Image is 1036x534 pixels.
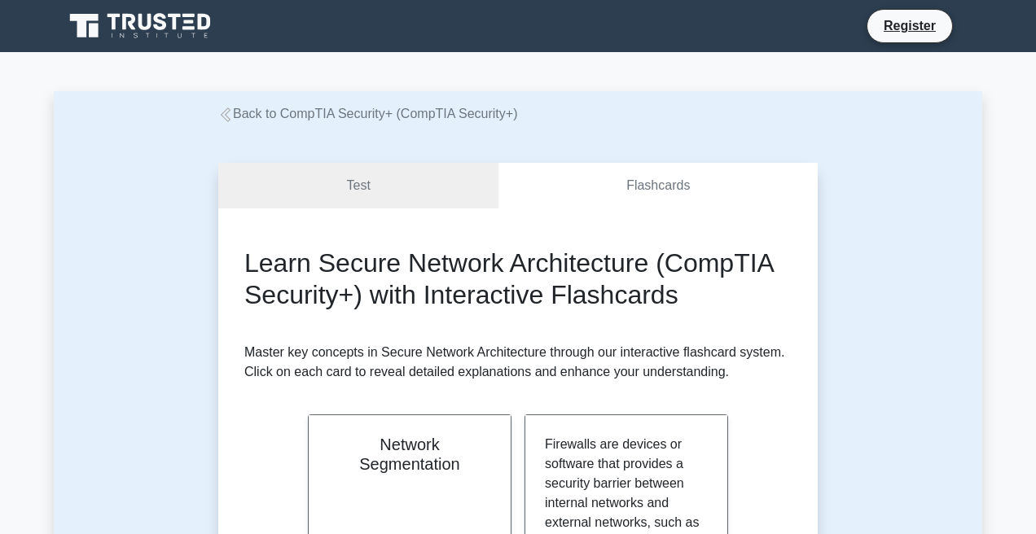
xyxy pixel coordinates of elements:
[328,435,491,474] h2: Network Segmentation
[244,343,792,382] p: Master key concepts in Secure Network Architecture through our interactive flashcard system. Clic...
[874,15,946,36] a: Register
[218,163,498,209] a: Test
[244,247,792,310] h2: Learn Secure Network Architecture (CompTIA Security+) with Interactive Flashcards
[498,163,818,209] a: Flashcards
[218,107,517,120] a: Back to CompTIA Security+ (CompTIA Security+)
